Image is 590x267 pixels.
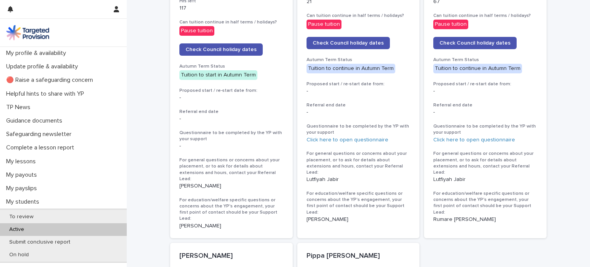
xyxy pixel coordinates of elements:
div: Tuition to continue in Autumn Term [307,64,395,73]
p: Lutfiyah Jabir [433,176,537,183]
p: Safeguarding newsletter [3,131,78,138]
p: Complete a lesson report [3,144,80,151]
p: Helpful hints to share with YP [3,90,90,98]
div: Pause tuition [307,20,341,29]
span: Check Council holiday dates [439,40,510,46]
h3: Questionnaire to be completed by the YP with your support [179,130,283,142]
a: Click here to open questionnaire [433,137,515,143]
h3: Can tuition continue in half terms / holidays? [433,13,537,19]
p: - [307,109,411,116]
p: - [433,109,537,116]
h3: Referral end date [433,102,537,108]
div: Pause tuition [433,20,468,29]
a: Check Council holiday dates [433,37,517,49]
p: - [307,88,411,95]
p: [PERSON_NAME] [179,223,283,229]
img: M5nRWzHhSzIhMunXDL62 [6,25,49,40]
p: Update profile & availability [3,63,84,70]
h3: Proposed start / re-start date from: [307,81,411,87]
h3: Autumn Term Status [307,57,411,63]
p: - [179,95,283,101]
div: Tuition to start in Autumn Term [179,70,257,80]
h3: Proposed start / re-start date from: [433,81,537,87]
h3: Can tuition continue in half terms / holidays? [307,13,411,19]
a: Check Council holiday dates [307,37,390,49]
p: TP News [3,104,36,111]
h3: Autumn Term Status [433,57,537,63]
p: My lessons [3,158,42,165]
p: - [179,143,283,149]
p: Submit conclusive report [3,239,76,245]
p: To review [3,214,40,220]
p: My payslips [3,185,43,192]
h3: For education/welfare specific questions or concerns about the YP's engagement, your first point ... [179,197,283,222]
div: Tuition to continue in Autumn Term [433,64,522,73]
h3: For general questions or concerns about your placement, or to ask for details about extensions an... [433,151,537,176]
p: Rumare [PERSON_NAME] [433,216,537,223]
a: Click here to open questionnaire [307,137,388,143]
a: Check Council holiday dates [179,43,263,56]
h3: For general questions or concerns about your placement, or to ask for details about extensions an... [179,157,283,182]
h3: Autumn Term Status [179,63,283,70]
h3: Referral end date [179,109,283,115]
p: - [179,116,283,122]
p: [PERSON_NAME] [179,252,283,260]
p: [PERSON_NAME] [179,183,283,189]
p: Active [3,226,30,233]
h3: For general questions or concerns about your placement, or to ask for details about extensions an... [307,151,411,176]
p: My students [3,198,45,206]
h3: Referral end date [307,102,411,108]
h3: Questionnaire to be completed by the YP with your support [433,123,537,136]
p: Lutfiyah Jabir [307,176,411,183]
div: Pause tuition [179,26,214,36]
p: [PERSON_NAME] [307,216,411,223]
p: 117 [179,5,283,12]
p: - [433,88,537,95]
h3: Proposed start / re-start date from: [179,88,283,94]
span: Check Council holiday dates [186,47,257,52]
h3: For education/welfare specific questions or concerns about the YP's engagement, your first point ... [433,191,537,216]
h3: For education/welfare specific questions or concerns about the YP's engagement, your first point ... [307,191,411,216]
p: 🔴 Raise a safeguarding concern [3,76,99,84]
h3: Questionnaire to be completed by the YP with your support [307,123,411,136]
p: My payouts [3,171,43,179]
p: My profile & availability [3,50,72,57]
p: On hold [3,252,35,258]
p: Guidance documents [3,117,68,124]
h3: Can tuition continue in half terms / holidays? [179,19,283,25]
p: Pippa [PERSON_NAME] [307,252,411,260]
span: Check Council holiday dates [313,40,384,46]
